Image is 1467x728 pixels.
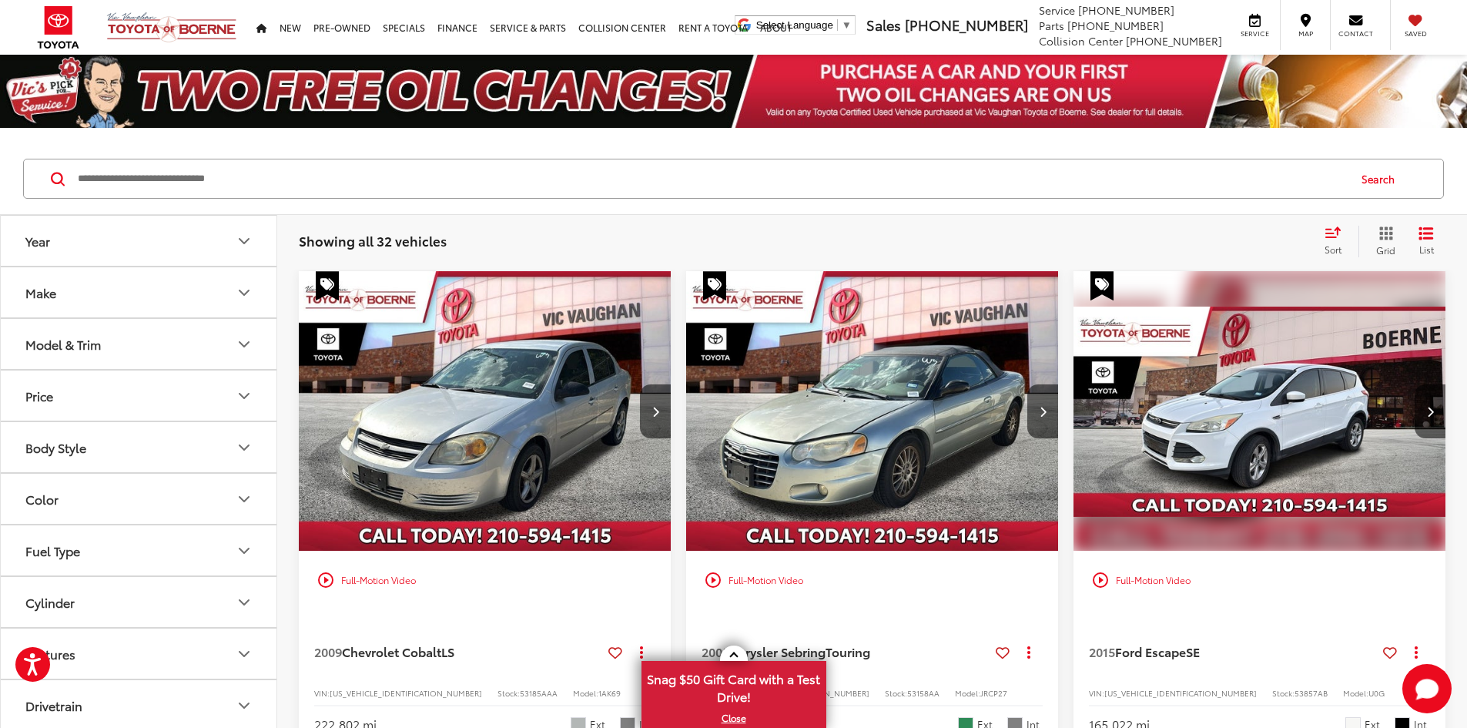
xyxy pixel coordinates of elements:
div: 2005 Chrysler Sebring Touring 0 [685,271,1060,551]
svg: Start Chat [1402,664,1452,713]
div: 2009 Chevrolet Cobalt LS 0 [298,271,672,551]
a: 2015 Ford Escape SE2015 Ford Escape SE2015 Ford Escape SE2015 Ford Escape SE [1073,271,1447,551]
img: 2015 Ford Escape SE [1073,271,1447,552]
div: Fuel Type [235,542,253,560]
span: Select Language [756,19,833,31]
span: Stock: [885,687,907,699]
button: Fuel TypeFuel Type [1,525,278,575]
span: dropdown dots [640,646,643,658]
div: Fuel Type [25,543,80,558]
img: 2009 Chevrolet Cobalt LS [298,271,672,552]
button: Actions [1016,639,1043,666]
button: YearYear [1,216,278,266]
span: [PHONE_NUMBER] [1126,33,1222,49]
button: Actions [628,639,655,666]
button: Actions [1403,639,1430,666]
a: Select Language​ [756,19,852,31]
a: 2009Chevrolet CobaltLS [314,643,602,660]
span: Collision Center [1039,33,1123,49]
button: Body StyleBody Style [1,422,278,472]
span: LS [441,642,454,660]
a: 2015Ford EscapeSE [1089,643,1377,660]
a: 2005 Chrysler Sebring Touring2005 Chrysler Sebring Touring2005 Chrysler Sebring Touring2005 Chrys... [685,271,1060,551]
button: Grid View [1358,226,1407,257]
div: Body Style [235,438,253,457]
span: 1AK69 [598,687,621,699]
span: [PHONE_NUMBER] [1078,2,1174,18]
span: Contact [1338,29,1373,39]
span: Model: [955,687,980,699]
div: Cylinder [25,595,75,609]
button: Next image [1027,384,1058,438]
img: Vic Vaughan Toyota of Boerne [106,12,237,43]
span: Sales [866,15,901,35]
span: Stock: [1272,687,1295,699]
span: dropdown dots [1415,646,1418,658]
a: 2005Chrysler SebringTouring [702,643,990,660]
span: SE [1186,642,1200,660]
button: CylinderCylinder [1,577,278,627]
span: Model: [1343,687,1368,699]
div: Year [235,232,253,250]
span: Snag $50 Gift Card with a Test Drive! [643,663,825,710]
span: 53158AA [907,687,939,699]
span: 2015 [1089,642,1115,660]
button: Select sort value [1317,226,1358,257]
span: U0G [1368,687,1385,699]
div: Drivetrain [25,698,82,713]
span: VIN: [1089,687,1104,699]
button: List View [1407,226,1445,257]
button: Model & TrimModel & Trim [1,319,278,369]
img: 2005 Chrysler Sebring Touring [685,271,1060,552]
span: Model: [573,687,598,699]
span: Chevrolet Cobalt [342,642,441,660]
div: Model & Trim [25,337,101,351]
span: 2009 [314,642,342,660]
span: Special [316,271,339,300]
div: Make [235,283,253,302]
span: Service [1039,2,1075,18]
span: Special [1090,271,1114,300]
button: PricePrice [1,371,278,421]
span: dropdown dots [1027,646,1030,658]
span: Stock: [497,687,520,699]
span: 53857AB [1295,687,1328,699]
span: ​ [837,19,838,31]
a: 2009 Chevrolet Cobalt LS2009 Chevrolet Cobalt LS2009 Chevrolet Cobalt LS2009 Chevrolet Cobalt LS [298,271,672,551]
div: Make [25,285,56,300]
span: [US_VEHICLE_IDENTIFICATION_NUMBER] [1104,687,1257,699]
span: Service [1238,29,1272,39]
input: Search by Make, Model, or Keyword [76,160,1347,197]
button: Next image [1415,384,1445,438]
div: Drivetrain [235,696,253,715]
span: 53185AAA [520,687,558,699]
span: Ford Escape [1115,642,1186,660]
div: Model & Trim [235,335,253,354]
span: Touring [826,642,870,660]
span: [PHONE_NUMBER] [905,15,1028,35]
div: Price [235,387,253,405]
div: Year [25,233,50,248]
span: Grid [1376,243,1395,257]
span: Saved [1398,29,1432,39]
div: Price [25,388,53,403]
span: [PHONE_NUMBER] [1067,18,1164,33]
span: Parts [1039,18,1064,33]
div: Features [25,646,75,661]
span: Map [1288,29,1322,39]
span: List [1418,243,1434,256]
div: Cylinder [235,593,253,612]
div: Body Style [25,440,86,455]
div: Features [235,645,253,663]
button: Next image [640,384,671,438]
span: ▼ [842,19,852,31]
span: Special [703,271,726,300]
button: ColorColor [1,474,278,524]
div: 2015 Ford Escape SE 0 [1073,271,1447,551]
span: Showing all 32 vehicles [299,231,447,250]
button: FeaturesFeatures [1,629,278,679]
span: Sort [1325,243,1341,256]
span: [US_VEHICLE_IDENTIFICATION_NUMBER] [330,687,482,699]
button: Search [1347,159,1417,198]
